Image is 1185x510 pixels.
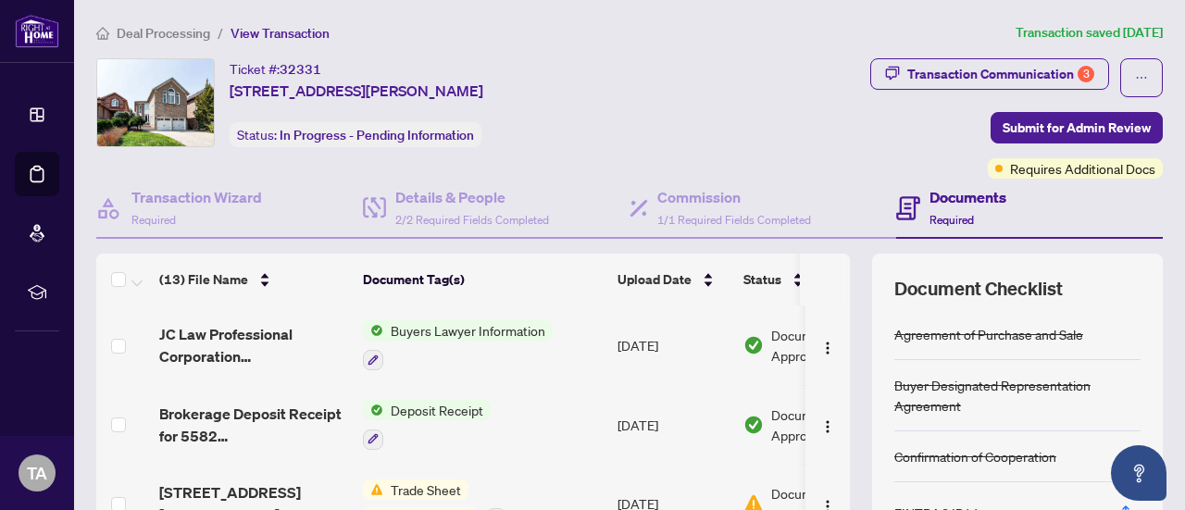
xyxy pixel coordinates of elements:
span: Status [743,269,781,290]
div: Transaction Communication [907,59,1094,89]
span: 2/2 Required Fields Completed [395,213,549,227]
article: Transaction saved [DATE] [1016,22,1163,44]
th: (13) File Name [152,254,355,305]
div: Buyer Designated Representation Agreement [894,375,1141,416]
span: Deposit Receipt [383,400,491,420]
img: Logo [820,341,835,355]
span: TA [27,460,47,486]
span: Document Approved [771,325,886,366]
img: Status Icon [363,320,383,341]
div: Agreement of Purchase and Sale [894,324,1083,344]
span: Required [929,213,974,227]
span: View Transaction [231,25,330,42]
button: Status IconDeposit Receipt [363,400,491,450]
span: In Progress - Pending Information [280,127,474,143]
li: / [218,22,223,44]
h4: Commission [657,186,811,208]
th: Upload Date [610,254,736,305]
span: 32331 [280,61,321,78]
h4: Details & People [395,186,549,208]
button: Logo [813,330,842,360]
button: Submit for Admin Review [991,112,1163,143]
img: Status Icon [363,479,383,500]
span: Document Checklist [894,276,1063,302]
td: [DATE] [610,305,736,385]
img: Document Status [743,415,764,435]
img: logo [15,14,59,48]
button: Transaction Communication3 [870,58,1109,90]
span: Deal Processing [117,25,210,42]
span: Brokerage Deposit Receipt for 5582 [PERSON_NAME].pdf [159,403,348,447]
button: Status IconBuyers Lawyer Information [363,320,553,370]
span: [STREET_ADDRESS][PERSON_NAME] [230,80,483,102]
img: Status Icon [363,400,383,420]
span: Trade Sheet [383,479,468,500]
span: Document Approved [771,404,886,445]
span: Buyers Lawyer Information [383,320,553,341]
button: Logo [813,410,842,440]
td: [DATE] [610,385,736,465]
h4: Documents [929,186,1006,208]
img: IMG-W12082322_1.jpg [97,59,214,146]
h4: Transaction Wizard [131,186,262,208]
div: Ticket #: [230,58,321,80]
th: Status [736,254,893,305]
span: Requires Additional Docs [1010,158,1155,179]
span: 1/1 Required Fields Completed [657,213,811,227]
button: Open asap [1111,445,1166,501]
span: (13) File Name [159,269,248,290]
span: Required [131,213,176,227]
th: Document Tag(s) [355,254,610,305]
span: Submit for Admin Review [1003,113,1151,143]
span: home [96,27,109,40]
div: 3 [1078,66,1094,82]
img: Logo [820,419,835,434]
div: Confirmation of Cooperation [894,446,1056,466]
div: Status: [230,122,481,147]
span: Upload Date [617,269,692,290]
span: JC Law Professional Corporation [PERSON_NAME].jpg [159,323,348,367]
span: ellipsis [1135,71,1148,84]
img: Document Status [743,335,764,355]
